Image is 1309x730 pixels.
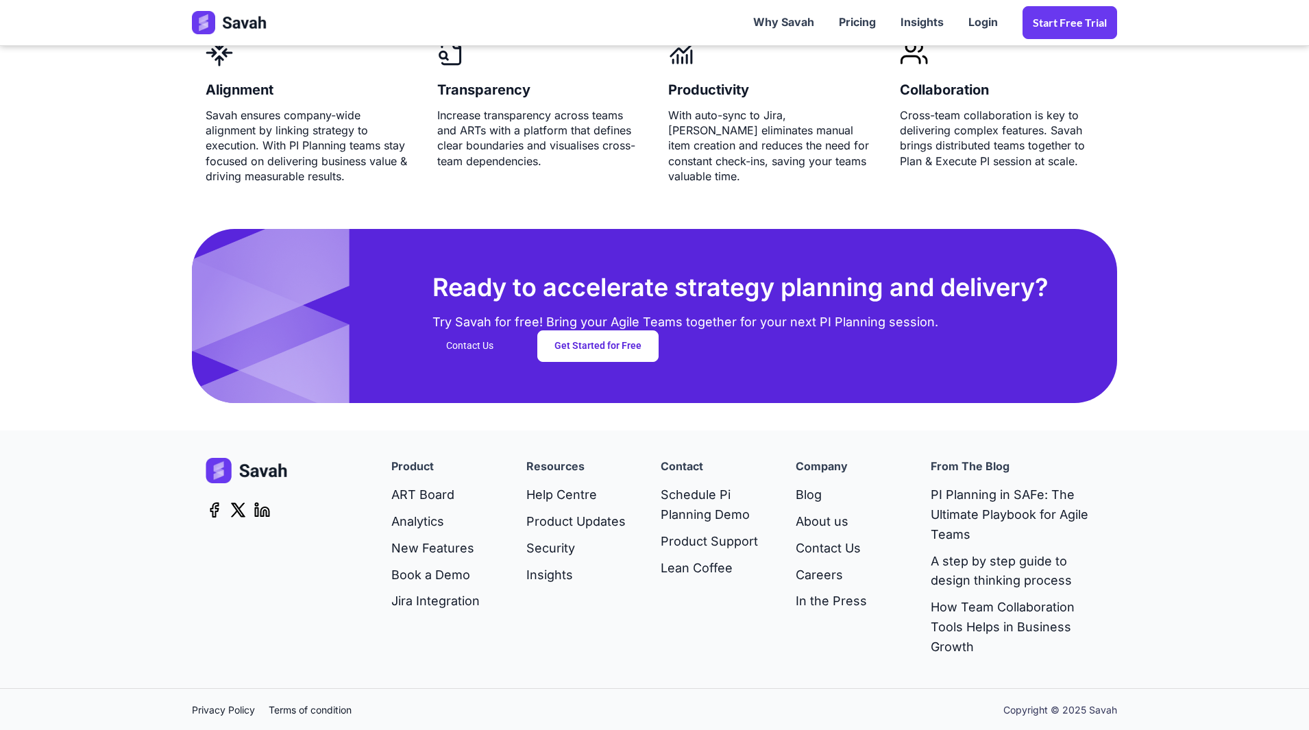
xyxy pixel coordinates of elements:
[956,1,1010,44] a: Login
[432,305,938,330] div: Try Savah for free! Bring your Agile Teams together for your next PI Planning session.
[437,72,530,108] h4: Transparency
[1023,6,1117,39] a: Start Free trial
[900,72,989,108] h4: Collaboration
[391,588,480,615] a: Jira Integration
[661,528,768,555] a: Product Support
[827,1,888,44] a: Pricing
[269,703,365,718] a: Terms of condition
[192,703,269,718] a: Privacy Policy
[391,509,480,535] a: Analytics
[526,562,626,589] a: Insights
[796,535,867,562] a: Contact Us
[446,331,510,361] a: Contact Us
[526,509,626,535] a: Product Updates
[391,562,480,589] a: Book a Demo
[446,339,493,353] div: Contact Us
[931,458,1010,476] h4: From the Blog
[796,458,848,476] h4: company
[741,1,827,44] a: Why Savah
[661,458,703,476] h4: Contact
[391,458,434,476] h4: Product
[796,562,867,589] a: Careers
[668,108,872,184] div: With auto-sync to Jira, [PERSON_NAME] eliminates manual item creation and reduces the need for co...
[526,535,626,562] a: Security
[1240,664,1309,730] iframe: Chat Widget
[931,482,1103,548] a: PI Planning in SAFe: The Ultimate Playbook for Agile Teams
[537,330,659,362] a: Get Started for Free
[668,72,749,108] h4: Productivity
[432,270,1049,304] h2: Ready to accelerate strategy planning and delivery?
[1003,703,1117,717] div: Copyright © 2025 Savah
[206,108,410,184] div: Savah ensures company-wide alignment by linking strategy to execution. With PI Planning teams sta...
[931,594,1103,660] a: How Team Collaboration Tools Helps in Business Growth
[206,72,273,108] h4: Alignment
[661,555,768,582] a: Lean Coffee
[796,588,867,615] a: In the Press
[888,1,956,44] a: Insights
[796,509,867,535] a: About us
[796,482,867,509] a: Blog
[661,482,768,528] a: Schedule Pi Planning Demo
[391,482,480,509] a: ART Board
[437,108,641,169] div: Increase transparency across teams and ARTs with a platform that defines clear boundaries and vis...
[526,482,626,509] a: Help Centre
[391,535,480,562] a: New Features
[931,548,1103,595] a: A step by step guide to design thinking process
[900,108,1104,169] div: Cross-team collaboration is key to delivering complex features. Savah brings distributed teams to...
[526,458,585,476] h4: Resources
